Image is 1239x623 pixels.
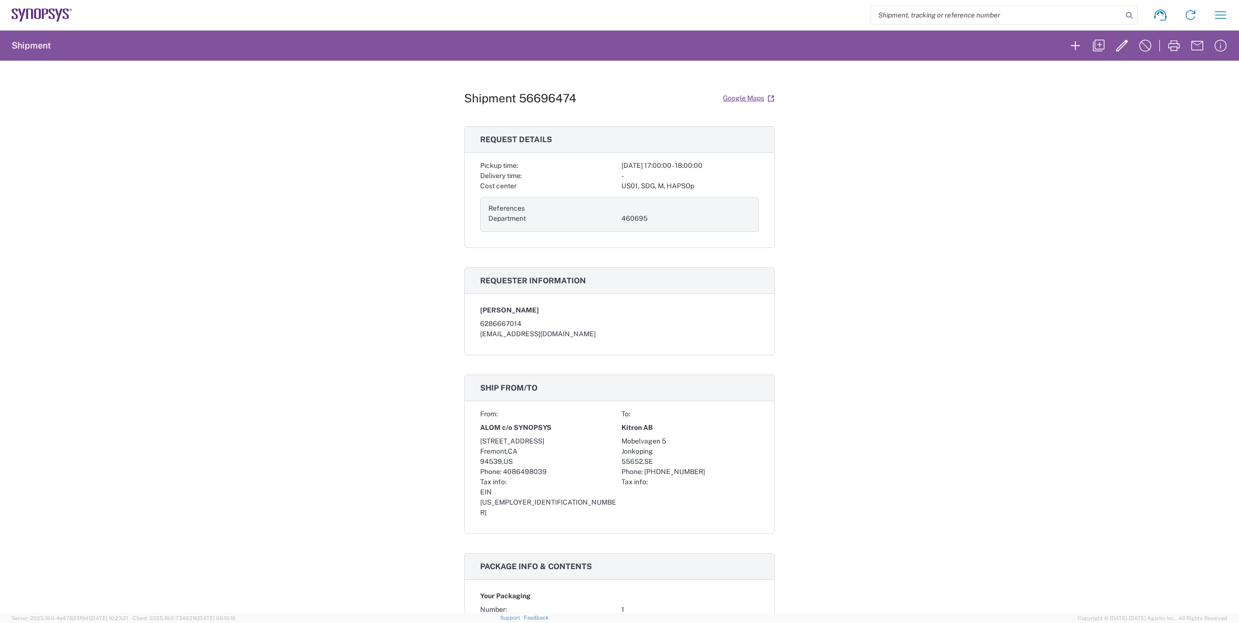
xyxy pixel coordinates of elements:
div: [STREET_ADDRESS] [480,436,618,446]
span: , [502,458,503,465]
span: SE [644,458,653,465]
span: 94539 [480,458,502,465]
span: [PERSON_NAME] [480,305,539,315]
span: Ship from/to [480,383,537,393]
span: To: [621,410,630,418]
span: , [643,458,644,465]
span: Tax info: [480,478,506,486]
span: Fremont [480,447,506,455]
h2: Shipment [12,40,51,51]
div: [EMAIL_ADDRESS][DOMAIN_NAME] [480,329,759,339]
span: [DATE] 08:10:16 [198,615,235,621]
span: , [506,447,508,455]
a: Feedback [524,615,549,621]
span: Tax info: [621,478,648,486]
span: Package info & contents [480,562,592,571]
span: Delivery time: [480,172,522,180]
span: Copyright © [DATE]-[DATE] Agistix Inc., All Rights Reserved [1078,614,1227,623]
span: [DATE] 10:23:21 [90,615,128,621]
span: EIN [480,488,492,496]
span: [US_EMPLOYER_IDENTIFICATION_NUMBER] [480,498,616,516]
div: Department [488,213,618,224]
span: Pickup time: [480,162,518,169]
span: CA [508,447,518,455]
span: Phone: [621,468,643,475]
span: Your Packaging [480,591,531,601]
span: Cost center [480,182,517,190]
span: Phone: [480,468,502,475]
span: Server: 2025.18.0-4e47823f9d1 [12,615,128,621]
span: Kitron AB [621,423,653,433]
span: Client: 2025.18.0-7346316 [133,615,235,621]
div: 6286667014 [480,319,759,329]
span: From: [480,410,498,418]
a: Support [500,615,524,621]
span: 55652 [621,458,643,465]
div: [DATE] 17:00:00 - 18:00:00 [621,161,759,171]
span: Number: [480,606,507,613]
span: US [503,458,513,465]
h1: Shipment 56696474 [464,91,576,105]
span: [PHONE_NUMBER] [644,468,705,475]
span: Request details [480,135,552,144]
div: 460695 [621,213,751,224]
span: References [488,204,525,212]
div: - [621,171,759,181]
span: 4086498039 [503,468,547,475]
input: Shipment, tracking or reference number [871,6,1122,24]
span: Jonkoping [621,447,653,455]
div: 1 [621,605,759,615]
div: Mobelvagen 5 [621,436,759,446]
div: US01, SDG, M, HAPSOp [621,181,759,191]
span: Requester information [480,276,586,285]
a: Google Maps [722,90,775,107]
span: ALOM c/o SYNOPSYS [480,423,552,433]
